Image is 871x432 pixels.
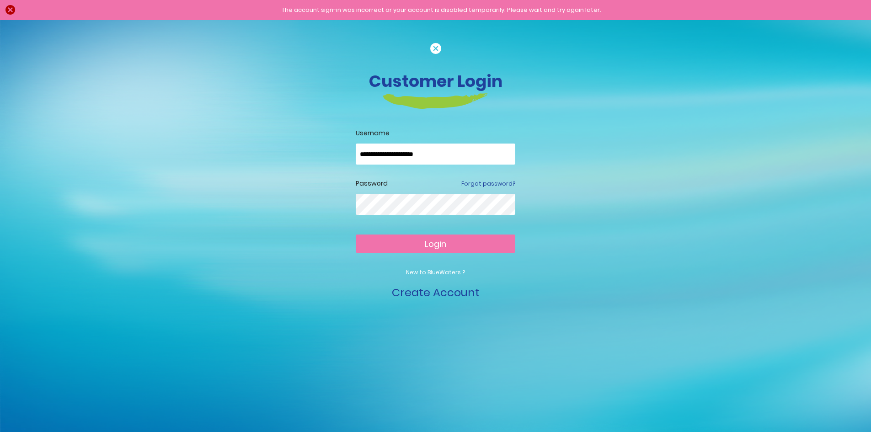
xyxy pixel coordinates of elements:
label: Username [356,128,515,138]
button: Login [356,235,515,253]
a: Forgot password? [461,180,515,188]
a: Create Account [392,285,480,300]
label: Password [356,179,388,188]
h3: Customer Login [182,71,689,91]
img: cancel [430,43,441,54]
span: Login [425,238,446,250]
img: login-heading-border.png [383,93,488,109]
div: The account sign-in was incorrect or your account is disabled temporarily. Please wait and try ag... [21,5,862,15]
p: New to BlueWaters ? [356,268,515,277]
